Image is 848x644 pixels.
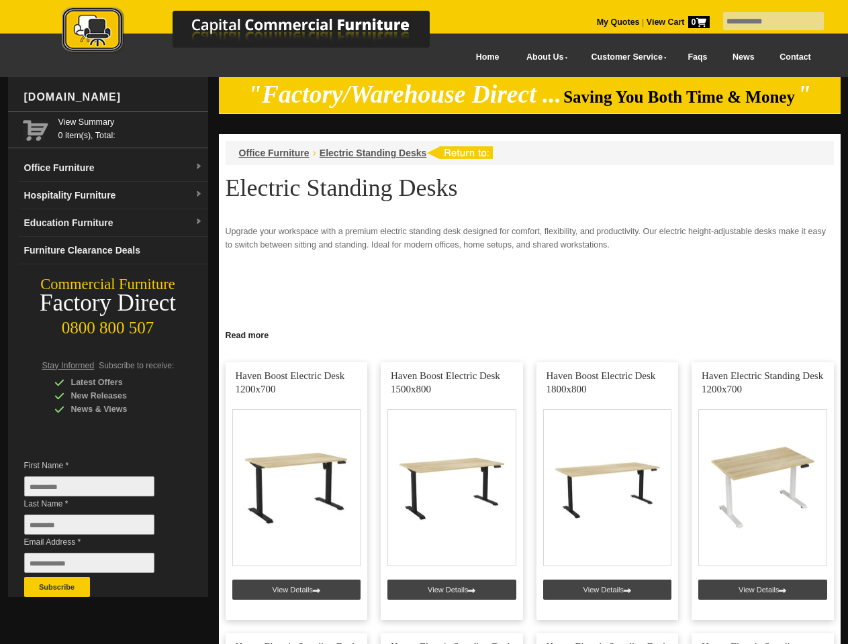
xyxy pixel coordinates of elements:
[24,476,154,496] input: First Name *
[195,191,203,199] img: dropdown
[8,312,208,337] div: 0800 800 507
[597,17,640,27] a: My Quotes
[58,115,203,140] span: 0 item(s), Total:
[24,577,90,597] button: Subscribe
[313,146,316,160] li: ›
[195,163,203,171] img: dropdown
[19,77,208,117] div: [DOMAIN_NAME]
[226,225,834,252] p: Upgrade your workspace with a premium electric standing desk designed for comfort, flexibility, a...
[675,42,720,72] a: Faqs
[54,402,182,416] div: News & Views
[426,146,493,159] img: return to
[25,7,495,56] img: Capital Commercial Furniture Logo
[54,389,182,402] div: New Releases
[647,17,710,27] strong: View Cart
[8,294,208,313] div: Factory Direct
[25,7,495,60] a: Capital Commercial Furniture Logo
[688,16,710,28] span: 0
[720,42,767,72] a: News
[767,42,823,72] a: Contact
[19,182,208,209] a: Hospitality Furnituredropdown
[576,42,675,72] a: Customer Service
[99,361,174,370] span: Subscribe to receive:
[248,80,561,108] em: "Factory/Warehouse Direct ...
[512,42,576,72] a: About Us
[219,325,841,342] a: Click to read more
[19,237,208,264] a: Furniture Clearance Deals
[19,154,208,182] a: Office Furnituredropdown
[797,80,811,108] em: "
[58,115,203,129] a: View Summary
[239,148,310,158] a: Office Furniture
[24,459,175,472] span: First Name *
[54,376,182,389] div: Latest Offers
[24,535,175,549] span: Email Address *
[24,553,154,573] input: Email Address *
[226,175,834,201] h1: Electric Standing Desks
[563,88,795,106] span: Saving You Both Time & Money
[195,218,203,226] img: dropdown
[24,497,175,511] span: Last Name *
[24,515,154,535] input: Last Name *
[19,209,208,237] a: Education Furnituredropdown
[42,361,95,370] span: Stay Informed
[320,148,427,158] a: Electric Standing Desks
[8,275,208,294] div: Commercial Furniture
[644,17,709,27] a: View Cart0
